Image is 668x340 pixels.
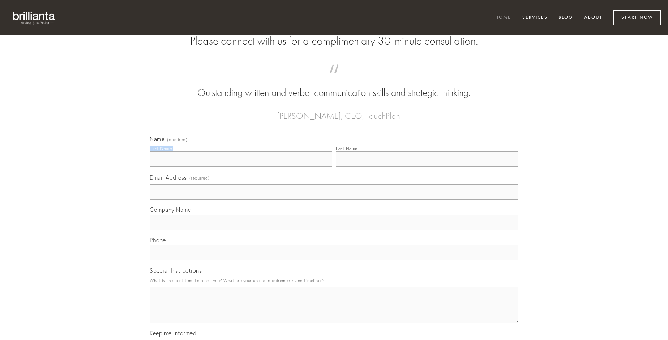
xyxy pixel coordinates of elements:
[161,72,507,100] blockquote: Outstanding written and verbal communication skills and strategic thinking.
[579,12,607,24] a: About
[150,329,196,337] span: Keep me informed
[150,135,164,143] span: Name
[161,100,507,123] figcaption: — [PERSON_NAME], CEO, TouchPlan
[189,173,210,183] span: (required)
[161,72,507,86] span: “
[554,12,578,24] a: Blog
[150,146,172,151] div: First Name
[150,267,202,274] span: Special Instructions
[150,34,518,48] h2: Please connect with us for a complimentary 30-minute consultation.
[150,174,187,181] span: Email Address
[150,206,191,213] span: Company Name
[613,10,661,25] a: Start Now
[150,236,166,244] span: Phone
[336,146,357,151] div: Last Name
[150,276,518,285] p: What is the best time to reach you? What are your unique requirements and timelines?
[518,12,552,24] a: Services
[7,7,61,28] img: brillianta - research, strategy, marketing
[167,138,187,142] span: (required)
[491,12,516,24] a: Home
